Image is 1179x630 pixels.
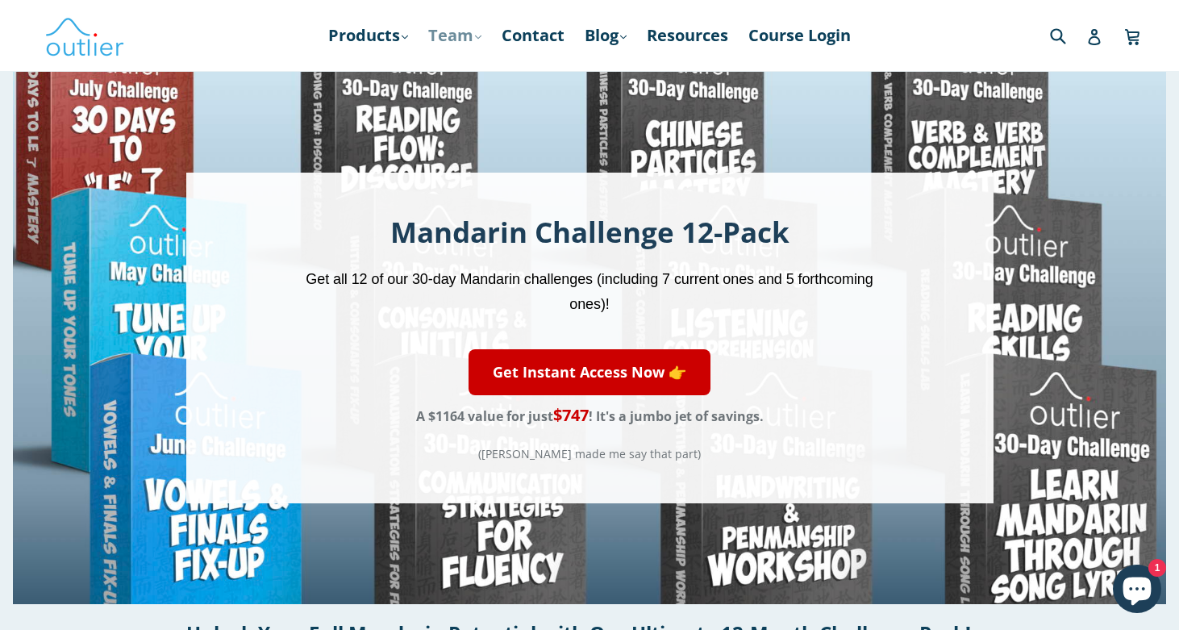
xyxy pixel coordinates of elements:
span: Get all 12 of our 30-day Mandarin challenges (including 7 current ones and 5 forthcoming ones)! [306,271,873,312]
a: Get Instant Access Now 👉 [469,349,710,395]
a: Blog [577,21,635,50]
span: $747 [553,404,589,426]
a: Products [320,21,416,50]
a: Resources [639,21,736,50]
a: Team [420,21,490,50]
span: ([PERSON_NAME] made me say that part) [478,446,701,461]
inbox-online-store-chat: Shopify online store chat [1108,565,1166,617]
h1: Mandarin Challenge 12-Pack [299,213,881,251]
input: Search [1046,19,1090,52]
a: Course Login [740,21,859,50]
span: A $1164 value for just ! It's a jumbo jet of savings. [416,407,764,425]
img: Outlier Linguistics [44,12,125,59]
a: Contact [494,21,573,50]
